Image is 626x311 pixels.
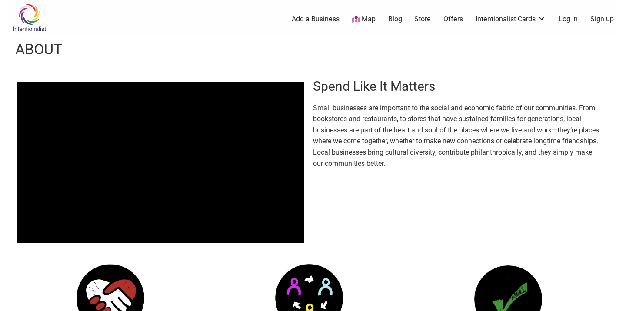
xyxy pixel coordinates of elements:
a: Log In [559,14,578,24]
a: Blog [388,14,402,24]
a: Add a Business [292,14,340,24]
h2: Spend Like It Matters [313,77,600,96]
h1: About [15,39,62,60]
a: Offers [443,14,463,24]
img: Intentionalist [9,3,50,32]
a: Map [352,14,376,24]
a: Intentionalist Cards [476,14,546,24]
p: Small businesses are important to the social and economic fabric of our communities. From booksto... [313,103,600,169]
a: Sign up [590,14,614,24]
a: Store [414,14,431,24]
